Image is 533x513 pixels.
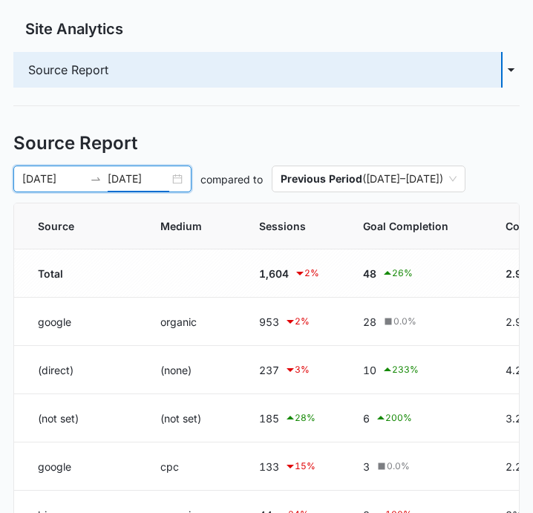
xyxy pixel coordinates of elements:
[259,361,327,379] div: 237
[259,313,327,330] div: 953
[363,218,448,234] span: Goal Completion
[294,264,319,282] div: 2 %
[382,315,416,328] div: 0.0 %
[160,218,202,234] span: Medium
[14,346,143,394] td: (direct)
[363,361,470,379] div: 10
[363,459,470,474] div: 3
[284,457,315,475] div: 15 %
[281,166,457,192] span: ( [DATE] – [DATE] )
[14,298,143,346] td: google
[13,130,520,157] h4: Source Report
[375,460,410,473] div: 0.0 %
[200,171,263,187] p: compared to
[90,173,102,185] span: swap-right
[259,218,306,234] span: Sessions
[14,394,143,442] td: (not set)
[90,173,102,185] span: to
[284,409,315,427] div: 28 %
[259,264,327,282] div: 1,604
[14,442,143,491] td: google
[14,249,143,298] td: Total
[363,409,470,427] div: 6
[375,409,412,427] div: 200 %
[281,172,362,185] p: Previous Period
[143,346,241,394] td: (none)
[259,457,327,475] div: 133
[13,52,520,88] button: Source Report
[143,442,241,491] td: cpc
[284,361,310,379] div: 3 %
[363,264,470,282] div: 48
[382,361,419,379] div: 233 %
[108,171,169,187] input: End date
[22,171,84,187] input: Start date
[284,313,310,330] div: 2 %
[259,409,327,427] div: 185
[143,298,241,346] td: organic
[38,218,103,234] span: Source
[363,314,470,330] div: 28
[13,18,520,40] h2: Site Analytics
[143,394,241,442] td: (not set)
[382,264,413,282] div: 26 %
